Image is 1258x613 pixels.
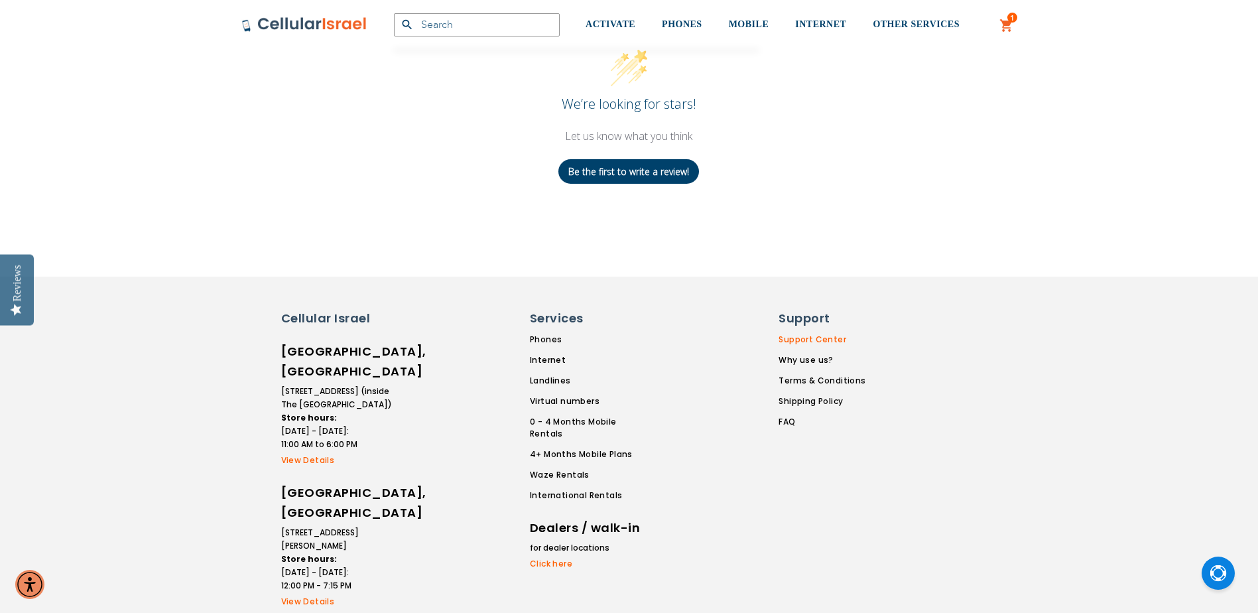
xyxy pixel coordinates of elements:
a: Terms & Conditions [779,375,865,387]
strong: Store hours: [281,553,337,565]
span: 1 [1010,13,1015,23]
h6: Cellular Israel [281,310,394,327]
a: International Rentals [530,490,651,502]
input: Search [394,13,560,36]
button: Be the first to write a review! [558,159,699,184]
li: [STREET_ADDRESS] (inside The [GEOGRAPHIC_DATA]) [DATE] - [DATE]: 11:00 AM to 6:00 PM [281,385,394,451]
h6: [GEOGRAPHIC_DATA], [GEOGRAPHIC_DATA] [281,483,394,523]
a: Support Center [779,334,865,346]
span: PHONES [662,19,702,29]
a: 0 - 4 Months Mobile Rentals [530,416,651,440]
span: ACTIVATE [586,19,635,29]
li: [STREET_ADDRESS][PERSON_NAME] [DATE] - [DATE]: 12:00 PM - 7:15 PM [281,526,394,592]
div: Accessibility Menu [15,570,44,599]
a: 1 [999,18,1014,34]
h6: Dealers / walk-in [530,518,643,538]
h6: Support [779,310,857,327]
a: Why use us? [779,354,865,366]
a: Shipping Policy [779,395,865,407]
span: INTERNET [795,19,846,29]
div: We’re looking for stars! [420,95,838,113]
h6: [GEOGRAPHIC_DATA], [GEOGRAPHIC_DATA] [281,342,394,381]
strong: Store hours: [281,412,337,423]
img: Cellular Israel Logo [241,17,367,33]
li: for dealer locations [530,541,643,555]
h6: Services [530,310,643,327]
a: FAQ [779,416,865,428]
a: Virtual numbers [530,395,651,407]
a: Internet [530,354,651,366]
div: Let us know what you think [420,129,838,143]
a: Click here [530,558,643,570]
span: OTHER SERVICES [873,19,960,29]
a: 4+ Months Mobile Plans [530,448,651,460]
span: MOBILE [729,19,769,29]
a: Landlines [530,375,651,387]
a: Phones [530,334,651,346]
a: View Details [281,454,394,466]
div: Reviews [11,265,23,301]
a: View Details [281,596,394,608]
a: Waze Rentals [530,469,651,481]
